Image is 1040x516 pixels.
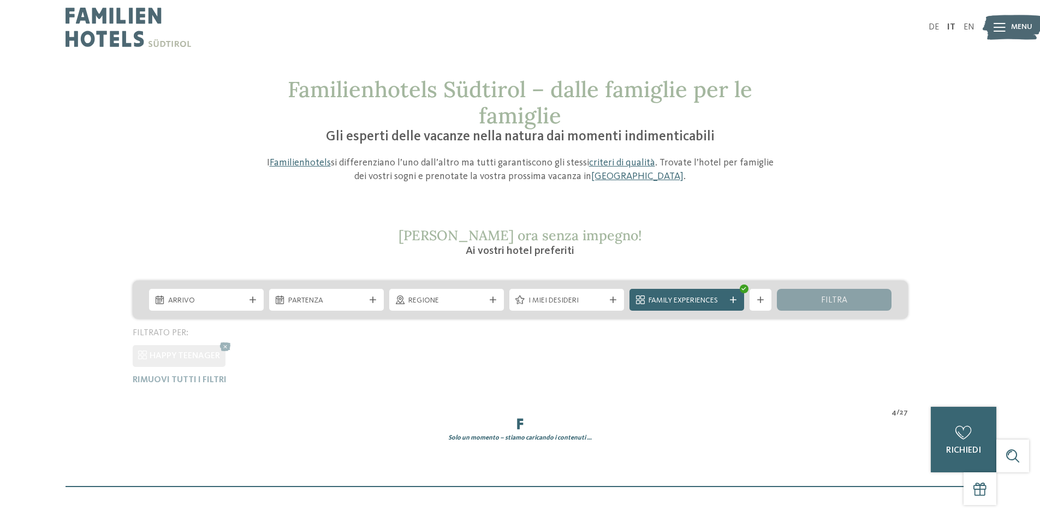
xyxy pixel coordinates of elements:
span: [PERSON_NAME] ora senza impegno! [399,227,642,244]
a: EN [964,23,974,32]
span: Menu [1011,22,1032,33]
a: Familienhotels [270,158,331,168]
span: Regione [408,295,485,306]
div: Solo un momento – stiamo caricando i contenuti … [124,434,916,443]
a: [GEOGRAPHIC_DATA] [591,171,684,181]
p: I si differenziano l’uno dall’altro ma tutti garantiscono gli stessi . Trovate l’hotel per famigl... [261,156,780,183]
span: 27 [900,407,908,418]
span: Familienhotels Südtirol – dalle famiglie per le famiglie [288,75,752,129]
span: Gli esperti delle vacanze nella natura dai momenti indimenticabili [326,130,715,144]
span: I miei desideri [528,295,605,306]
a: criteri di qualità [589,158,655,168]
span: Partenza [288,295,365,306]
span: richiedi [946,446,981,455]
a: DE [929,23,939,32]
a: IT [947,23,955,32]
span: Ai vostri hotel preferiti [466,246,574,257]
span: Family Experiences [649,295,725,306]
a: richiedi [931,407,996,472]
span: Arrivo [168,295,245,306]
span: 4 [892,407,896,418]
span: / [896,407,900,418]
